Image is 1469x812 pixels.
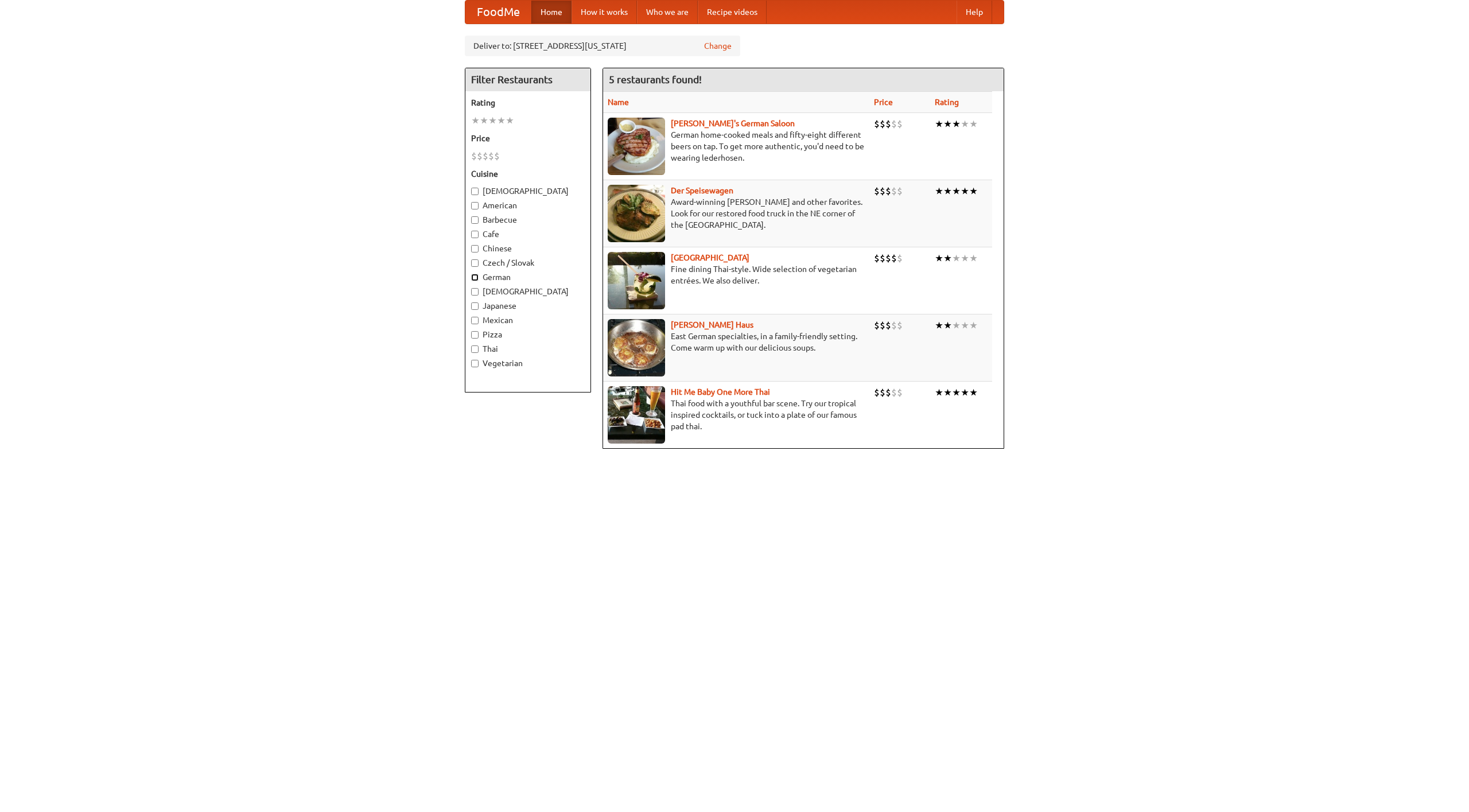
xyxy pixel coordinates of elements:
p: East German specialties, in a family-friendly setting. Come warm up with our delicious soups. [608,331,865,353]
label: Pizza [471,329,585,340]
li: $ [483,150,488,162]
li: ★ [969,252,978,265]
a: Change [704,40,732,52]
p: Fine dining Thai-style. Wide selection of vegetarian entrées. We also deliver. [608,263,865,286]
li: $ [471,150,477,162]
a: Who we are [637,1,698,24]
li: ★ [961,185,969,197]
a: Price [874,98,893,107]
li: ★ [969,118,978,130]
input: Vegetarian [471,360,479,367]
a: Home [531,1,572,24]
li: $ [897,118,903,130]
a: FoodMe [465,1,531,24]
img: satay.jpg [608,252,665,309]
label: Thai [471,343,585,355]
img: babythai.jpg [608,386,665,444]
label: Cafe [471,228,585,240]
label: [DEMOGRAPHIC_DATA] [471,286,585,297]
img: esthers.jpg [608,118,665,175]
img: kohlhaus.jpg [608,319,665,376]
input: Thai [471,345,479,353]
input: German [471,274,479,281]
b: [PERSON_NAME]'s German Saloon [671,119,795,128]
li: ★ [952,185,961,197]
label: Chinese [471,243,585,254]
li: ★ [488,114,497,127]
li: $ [897,185,903,197]
input: Czech / Slovak [471,259,479,267]
input: Cafe [471,231,479,238]
li: ★ [943,185,952,197]
input: Pizza [471,331,479,339]
input: [DEMOGRAPHIC_DATA] [471,288,479,296]
li: $ [880,252,885,265]
li: $ [885,252,891,265]
input: [DEMOGRAPHIC_DATA] [471,188,479,195]
img: speisewagen.jpg [608,185,665,242]
li: $ [891,319,897,332]
li: ★ [952,319,961,332]
label: American [471,200,585,211]
ng-pluralize: 5 restaurants found! [609,74,702,85]
a: Hit Me Baby One More Thai [671,387,770,397]
input: Barbecue [471,216,479,224]
a: Help [957,1,992,24]
li: ★ [969,185,978,197]
li: $ [891,386,897,399]
p: Award-winning [PERSON_NAME] and other favorites. Look for our restored food truck in the NE corne... [608,196,865,231]
li: ★ [935,185,943,197]
li: ★ [497,114,506,127]
input: Mexican [471,317,479,324]
li: $ [488,150,494,162]
li: $ [897,386,903,399]
li: ★ [961,386,969,399]
li: ★ [935,319,943,332]
div: Deliver to: [STREET_ADDRESS][US_STATE] [465,36,740,56]
label: Mexican [471,314,585,326]
a: How it works [572,1,637,24]
li: $ [885,118,891,130]
li: $ [891,118,897,130]
li: $ [880,118,885,130]
li: $ [885,185,891,197]
li: ★ [952,252,961,265]
li: ★ [961,118,969,130]
p: Thai food with a youthful bar scene. Try our tropical inspired cocktails, or tuck into a plate of... [608,398,865,432]
li: $ [897,252,903,265]
li: ★ [952,118,961,130]
li: $ [874,185,880,197]
a: Name [608,98,629,107]
input: American [471,202,479,209]
label: German [471,271,585,283]
b: [GEOGRAPHIC_DATA] [671,253,749,262]
li: ★ [935,386,943,399]
li: $ [874,252,880,265]
li: $ [891,252,897,265]
li: $ [880,386,885,399]
label: Czech / Slovak [471,257,585,269]
li: $ [885,319,891,332]
li: $ [891,185,897,197]
li: ★ [935,118,943,130]
label: Japanese [471,300,585,312]
a: Recipe videos [698,1,767,24]
label: [DEMOGRAPHIC_DATA] [471,185,585,197]
li: ★ [471,114,480,127]
h5: Price [471,133,585,144]
li: $ [880,319,885,332]
li: $ [897,319,903,332]
p: German home-cooked meals and fifty-eight different beers on tap. To get more authentic, you'd nee... [608,129,865,164]
a: Der Speisewagen [671,186,733,195]
li: ★ [961,252,969,265]
li: $ [874,319,880,332]
li: $ [874,386,880,399]
a: [PERSON_NAME] Haus [671,320,753,329]
li: ★ [943,118,952,130]
h5: Rating [471,97,585,108]
li: ★ [961,319,969,332]
input: Japanese [471,302,479,310]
